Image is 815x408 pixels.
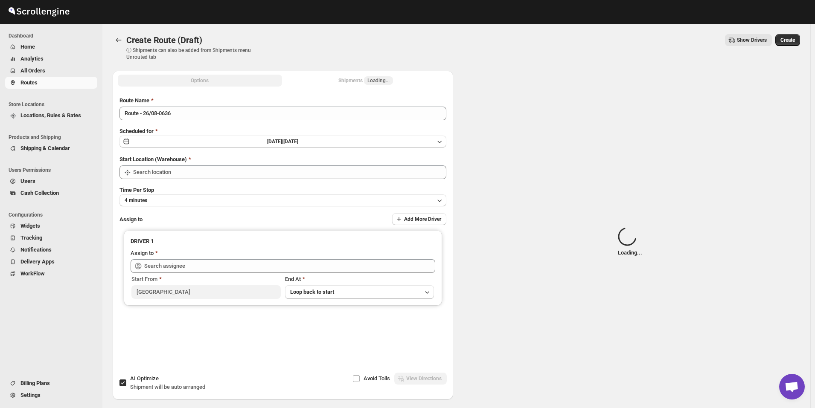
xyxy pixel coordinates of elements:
[5,110,97,122] button: Locations, Rules & Rates
[119,128,154,134] span: Scheduled for
[9,211,98,218] span: Configurations
[130,384,205,390] span: Shipment will be auto arranged
[126,47,261,61] p: ⓘ Shipments can also be added from Shipments menu Unrouted tab
[133,165,446,179] input: Search location
[5,244,97,256] button: Notifications
[126,35,202,45] span: Create Route (Draft)
[364,375,390,382] span: Avoid Tolls
[119,107,446,120] input: Eg: Bengaluru Route
[119,156,187,162] span: Start Location (Warehouse)
[5,220,97,232] button: Widgets
[5,389,97,401] button: Settings
[9,134,98,141] span: Products and Shipping
[779,374,805,399] a: Open chat
[20,223,40,229] span: Widgets
[9,101,98,108] span: Store Locations
[20,392,41,398] span: Settings
[125,197,147,204] span: 4 minutes
[113,90,453,364] div: All Route Options
[267,139,283,145] span: [DATE] |
[130,375,159,382] span: AI Optimize
[20,190,59,196] span: Cash Collection
[20,112,81,119] span: Locations, Rules & Rates
[392,213,446,225] button: Add More Driver
[20,178,35,184] span: Users
[131,276,157,282] span: Start From
[5,53,97,65] button: Analytics
[20,246,52,253] span: Notifications
[780,37,795,43] span: Create
[5,232,97,244] button: Tracking
[20,55,44,62] span: Analytics
[119,216,143,223] span: Assign to
[5,41,97,53] button: Home
[20,270,45,277] span: WorkFlow
[118,75,282,87] button: All Route Options
[338,76,393,85] div: Shipments
[20,234,42,241] span: Tracking
[5,377,97,389] button: Billing Plans
[119,187,154,193] span: Time Per Stop
[283,139,298,145] span: [DATE]
[20,67,45,74] span: All Orders
[5,175,97,187] button: Users
[20,380,50,386] span: Billing Plans
[131,249,154,258] div: Assign to
[404,216,441,223] span: Add More Driver
[5,256,97,268] button: Delivery Apps
[618,227,642,257] div: Loading...
[20,79,38,86] span: Routes
[119,97,149,104] span: Route Name
[144,259,435,273] input: Search assignee
[131,237,435,246] h3: DRIVER 1
[5,77,97,89] button: Routes
[9,32,98,39] span: Dashboard
[737,37,767,43] span: Show Drivers
[775,34,800,46] button: Create
[5,268,97,280] button: WorkFlow
[5,187,97,199] button: Cash Collection
[284,75,448,87] button: Selected Shipments
[20,145,70,151] span: Shipping & Calendar
[20,258,55,265] span: Delivery Apps
[191,77,209,84] span: Options
[113,34,125,46] button: Routes
[20,43,35,50] span: Home
[285,285,434,299] button: Loop back to start
[5,65,97,77] button: All Orders
[290,289,334,295] span: Loop back to start
[119,136,446,148] button: [DATE]|[DATE]
[285,275,434,284] div: End At
[367,77,390,84] span: Loading...
[5,142,97,154] button: Shipping & Calendar
[9,167,98,174] span: Users Permissions
[119,194,446,206] button: 4 minutes
[725,34,772,46] button: Show Drivers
